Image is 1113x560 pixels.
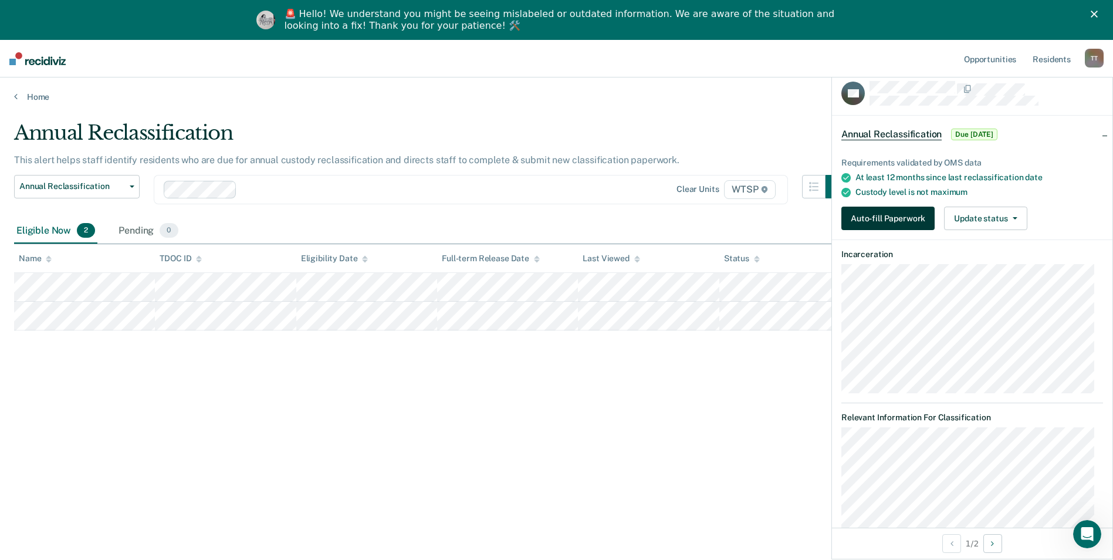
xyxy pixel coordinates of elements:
div: 1 / 2 [832,528,1112,559]
span: 2 [77,223,95,238]
div: T T [1085,49,1104,68]
button: Next Opportunity [983,534,1002,553]
button: Previous Opportunity [942,534,961,553]
div: Clear units [676,184,719,194]
span: 0 [160,223,178,238]
dt: Relevant Information For Classification [841,413,1103,423]
img: Profile image for Kim [256,11,275,29]
a: Home [14,92,1099,102]
a: Opportunities [962,40,1019,77]
div: Annual ReclassificationDue [DATE] [832,116,1112,153]
a: Auto-fill Paperwork [841,207,939,230]
div: Custody level is not [855,187,1103,197]
span: maximum [931,187,967,197]
a: Residents [1030,40,1073,77]
p: This alert helps staff identify residents who are due for annual custody reclassification and dir... [14,154,679,166]
button: Update status [944,207,1027,230]
span: date [1025,173,1042,182]
div: Eligible Now [14,218,97,244]
dt: Incarceration [841,249,1103,259]
iframe: Intercom live chat [1073,520,1101,548]
div: Status [724,254,760,264]
span: Annual Reclassification [841,129,942,140]
div: Close [1091,11,1102,18]
div: Eligibility Date [301,254,368,264]
div: TDOC ID [160,254,202,264]
div: At least 12 months since last reclassification [855,173,1103,183]
div: Pending [116,218,180,244]
div: Full-term Release Date [442,254,540,264]
div: Annual Reclassification [14,121,849,154]
span: Annual Reclassification [19,181,125,191]
span: Due [DATE] [951,129,997,140]
button: Auto-fill Paperwork [841,207,935,230]
img: Recidiviz [9,52,66,65]
div: Requirements validated by OMS data [841,158,1103,168]
span: WTSP [724,180,776,199]
div: Name [19,254,52,264]
div: Last Viewed [583,254,640,264]
div: 🚨 Hello! We understand you might be seeing mislabeled or outdated information. We are aware of th... [285,8,838,32]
